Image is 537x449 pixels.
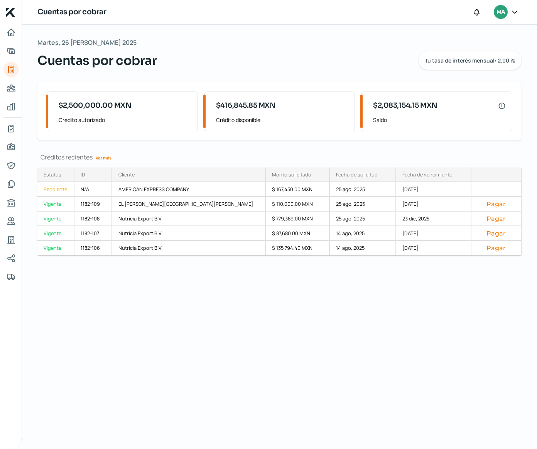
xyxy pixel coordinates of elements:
[396,212,471,226] div: 23 dic, 2025
[74,197,112,212] div: 1182-109
[425,58,515,63] span: Tu tasa de interés mensual: 2.00 %
[37,241,74,256] a: Vigente
[478,200,515,208] button: Pagar
[37,7,106,18] h1: Cuentas por cobrar
[81,171,85,178] div: ID
[37,51,157,70] span: Cuentas por cobrar
[396,241,471,256] div: [DATE]
[93,152,115,164] a: Ver más
[37,153,522,161] div: Créditos recientes
[3,121,19,136] a: Mi contrato
[3,62,19,77] a: Tus créditos
[336,171,378,178] div: Fecha de solicitud
[118,171,135,178] div: Cliente
[396,226,471,241] div: [DATE]
[266,182,330,197] div: $ 167,450.00 MXN
[112,212,265,226] div: Nutricia Export B.V.
[112,182,265,197] div: AMERICAN EXPRESS COMPANY ...
[330,212,396,226] div: 25 ago, 2025
[3,158,19,173] a: Representantes
[59,115,191,125] span: Crédito autorizado
[396,197,471,212] div: [DATE]
[496,8,505,17] span: MA
[112,197,265,212] div: EL [PERSON_NAME][GEOGRAPHIC_DATA][PERSON_NAME]
[37,182,74,197] a: Pendiente
[330,182,396,197] div: 25 ago, 2025
[112,226,265,241] div: Nutricia Export B.V.
[373,100,437,111] span: $2,083,154.15 MXN
[74,182,112,197] div: N/A
[478,244,515,252] button: Pagar
[37,212,74,226] a: Vigente
[74,241,112,256] div: 1182-106
[3,80,19,96] a: Pago a proveedores
[402,171,453,178] div: Fecha de vencimiento
[3,195,19,210] a: Buró de crédito
[3,139,19,155] a: Información general
[44,171,61,178] div: Estatus
[216,115,349,125] span: Crédito disponible
[112,241,265,256] div: Nutricia Export B.V.
[266,241,330,256] div: $ 135,794.40 MXN
[3,213,19,229] a: Referencias
[3,43,19,59] a: Adelantar facturas
[266,212,330,226] div: $ 779,389.00 MXN
[3,269,19,285] a: Colateral
[3,25,19,40] a: Inicio
[330,241,396,256] div: 14 ago, 2025
[3,232,19,247] a: Industria
[3,176,19,192] a: Documentos
[330,197,396,212] div: 25 ago, 2025
[330,226,396,241] div: 14 ago, 2025
[266,197,330,212] div: $ 110,000.00 MXN
[59,100,132,111] span: $2,500,000.00 MXN
[216,100,276,111] span: $416,845.85 MXN
[272,171,311,178] div: Monto solicitado
[37,37,137,48] span: Martes, 26 [PERSON_NAME] 2025
[74,212,112,226] div: 1182-108
[3,251,19,266] a: Redes sociales
[266,226,330,241] div: $ 87,680.00 MXN
[478,215,515,222] button: Pagar
[37,226,74,241] a: Vigente
[478,229,515,237] button: Pagar
[37,197,74,212] a: Vigente
[373,115,506,125] span: Saldo
[3,99,19,114] a: Mis finanzas
[396,182,471,197] div: [DATE]
[74,226,112,241] div: 1182-107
